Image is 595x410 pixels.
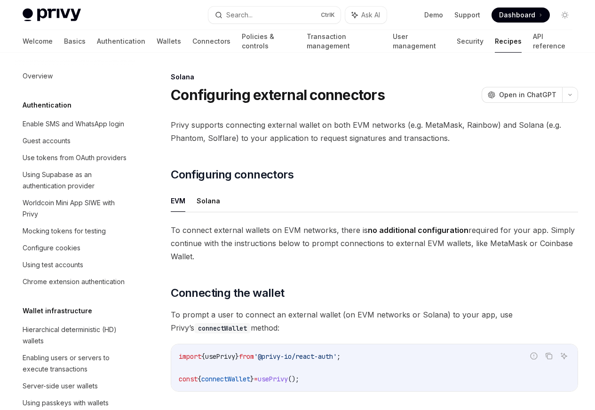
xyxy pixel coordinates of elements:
a: Security [457,30,484,53]
h5: Wallet infrastructure [23,305,92,317]
a: Connectors [192,30,230,53]
span: } [235,352,239,361]
a: Transaction management [307,30,381,53]
div: Guest accounts [23,135,71,147]
div: Mocking tokens for testing [23,225,106,237]
span: '@privy-io/react-auth' [254,352,337,361]
span: usePrivy [258,375,288,383]
a: Mocking tokens for testing [15,223,135,240]
a: Server-side user wallets [15,378,135,395]
strong: no additional configuration [368,225,468,235]
a: Use tokens from OAuth providers [15,149,135,166]
span: usePrivy [205,352,235,361]
a: Authentication [97,30,145,53]
div: Configure cookies [23,242,80,254]
span: ; [337,352,341,361]
a: Using Supabase as an authentication provider [15,166,135,194]
button: Search...CtrlK [208,7,341,23]
span: Dashboard [499,10,535,20]
a: User management [393,30,446,53]
h1: Configuring external connectors [171,86,385,103]
div: Using Supabase as an authentication provider [23,169,130,192]
div: Using test accounts [23,259,83,271]
span: To prompt a user to connect an external wallet (on EVM networks or Solana) to your app, use Privy... [171,308,578,334]
a: Guest accounts [15,132,135,149]
a: Enable SMS and WhatsApp login [15,116,135,132]
button: Copy the contents from the code block [543,350,555,362]
button: Report incorrect code [528,350,540,362]
span: To connect external wallets on EVM networks, there is required for your app. Simply continue with... [171,224,578,263]
a: Hierarchical deterministic (HD) wallets [15,321,135,349]
div: Solana [171,72,578,82]
a: Policies & controls [242,30,295,53]
span: from [239,352,254,361]
a: Basics [64,30,86,53]
div: Use tokens from OAuth providers [23,152,127,163]
a: Worldcoin Mini App SIWE with Privy [15,194,135,223]
div: Enable SMS and WhatsApp login [23,118,124,130]
a: Support [454,10,480,20]
span: Configuring connectors [171,167,294,182]
div: Using passkeys with wallets [23,397,109,409]
span: Privy supports connecting external wallet on both EVM networks (e.g. MetaMask, Rainbow) and Solan... [171,118,578,145]
div: Chrome extension authentication [23,276,125,287]
a: Using test accounts [15,256,135,273]
a: Wallets [157,30,181,53]
a: Overview [15,68,135,85]
button: Solana [197,190,220,212]
span: = [254,375,258,383]
img: light logo [23,8,81,22]
code: connectWallet [194,323,251,333]
a: Chrome extension authentication [15,273,135,290]
span: } [250,375,254,383]
span: Connecting the wallet [171,286,284,301]
div: Worldcoin Mini App SIWE with Privy [23,197,130,220]
div: Server-side user wallets [23,380,98,392]
div: Hierarchical deterministic (HD) wallets [23,324,130,347]
span: (); [288,375,299,383]
button: EVM [171,190,185,212]
a: Recipes [495,30,522,53]
a: API reference [533,30,572,53]
span: { [201,352,205,361]
button: Open in ChatGPT [482,87,562,103]
a: Welcome [23,30,53,53]
div: Overview [23,70,53,82]
span: { [198,375,201,383]
a: Demo [424,10,443,20]
span: Ctrl K [321,11,335,19]
span: const [179,375,198,383]
button: Ask AI [345,7,387,23]
div: Search... [226,9,253,21]
a: Configure cookies [15,240,135,256]
h5: Authentication [23,100,71,111]
a: Enabling users or servers to execute transactions [15,349,135,378]
button: Toggle dark mode [557,8,572,23]
span: import [179,352,201,361]
div: Enabling users or servers to execute transactions [23,352,130,375]
span: connectWallet [201,375,250,383]
span: Ask AI [361,10,380,20]
a: Dashboard [492,8,550,23]
button: Ask AI [558,350,570,362]
span: Open in ChatGPT [499,90,556,100]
